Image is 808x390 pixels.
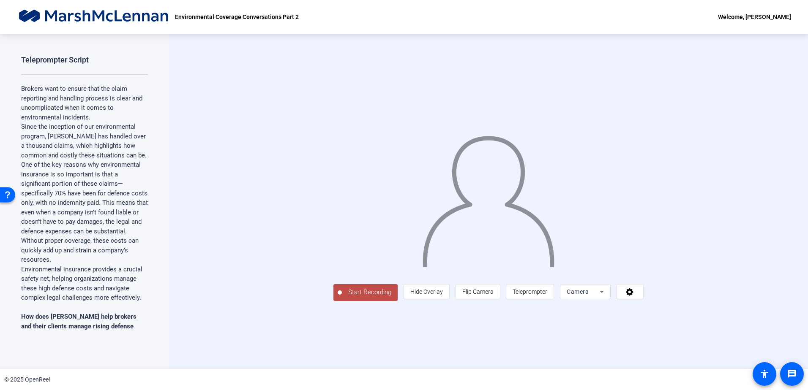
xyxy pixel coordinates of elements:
[567,288,589,295] span: Camera
[410,288,443,295] span: Hide Overlay
[21,122,148,160] p: Since the inception of our environmental program, [PERSON_NAME] has handled over a thousand claim...
[404,284,450,299] button: Hide Overlay
[21,313,139,339] strong: How does [PERSON_NAME] help brokers and their clients manage rising defense costs and simplify en...
[21,160,148,236] p: One of the key reasons why environmental insurance is so important is that a significant portion ...
[718,12,791,22] div: Welcome, [PERSON_NAME]
[421,128,555,267] img: overlay
[333,284,398,301] button: Start Recording
[21,84,148,122] p: Brokers want to ensure that the claim reporting and handling process is clear and uncomplicated w...
[462,288,494,295] span: Flip Camera
[21,55,89,65] div: Teleprompter Script
[342,287,398,297] span: Start Recording
[787,369,797,379] mat-icon: message
[21,236,148,265] p: Without proper coverage, these costs can quickly add up and strain a company’s resources.
[21,265,148,303] p: Environmental insurance provides a crucial safety net, helping organizations manage these high de...
[506,284,554,299] button: Teleprompter
[759,369,770,379] mat-icon: accessibility
[456,284,500,299] button: Flip Camera
[513,288,547,295] span: Teleprompter
[4,375,50,384] div: © 2025 OpenReel
[175,12,299,22] p: Environmental Coverage Conversations Part 2
[17,8,171,25] img: OpenReel logo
